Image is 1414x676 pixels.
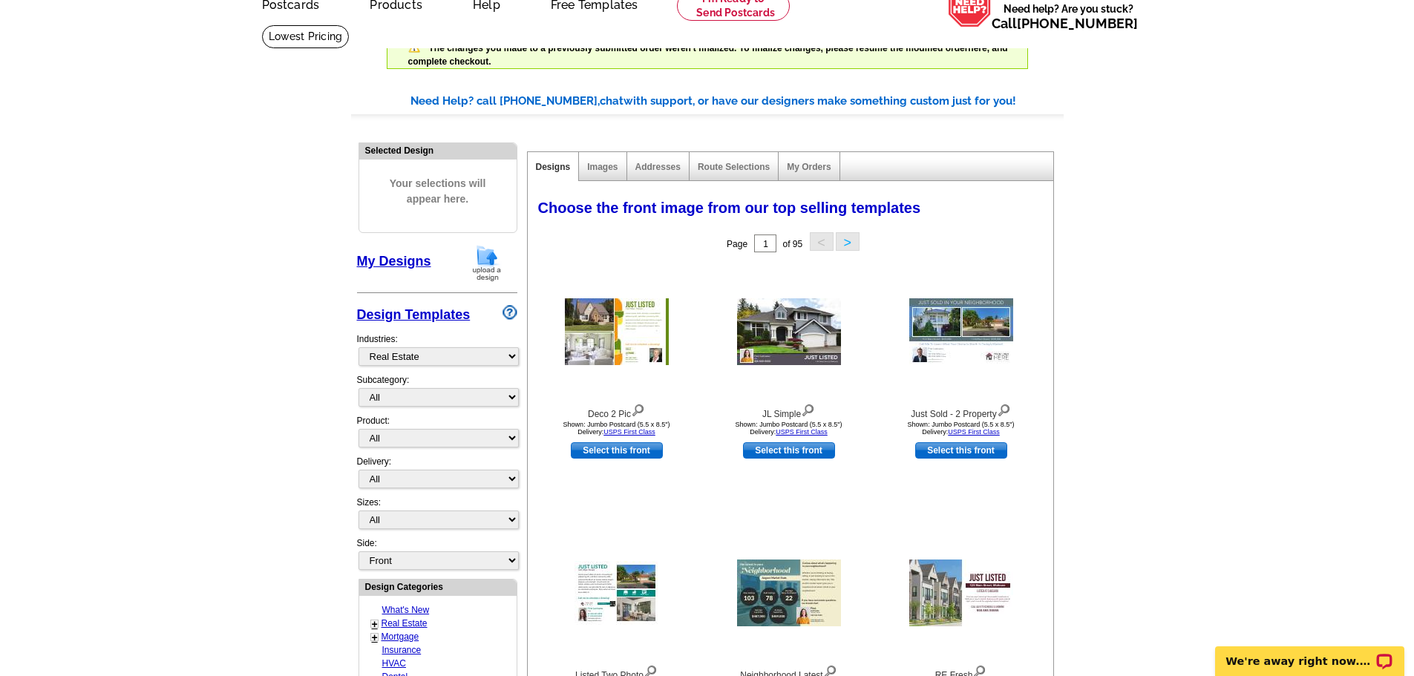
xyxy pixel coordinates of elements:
a: Images [587,162,618,172]
img: Just Sold - 2 Property [909,298,1013,365]
img: Listed Two Photo [575,561,659,625]
a: USPS First Class [948,428,1000,436]
img: JL Simple [737,298,841,365]
img: view design details [997,401,1011,417]
div: Subcategory: [357,373,517,414]
a: Addresses [635,162,681,172]
div: Industries: [357,325,517,373]
span: chat [600,94,623,108]
a: [PHONE_NUMBER] [1017,16,1138,31]
img: Neighborhood Latest [737,559,841,626]
div: Need Help? call [PHONE_NUMBER], with support, or have our designers make something custom just fo... [410,93,1064,110]
a: Designs [536,162,571,172]
a: My Designs [357,254,431,269]
div: Shown: Jumbo Postcard (5.5 x 8.5") Delivery: [535,421,698,436]
div: Product: [357,414,517,455]
a: Route Selections [698,162,770,172]
div: Delivery: [357,455,517,496]
a: use this design [743,442,835,459]
span: Call [992,16,1138,31]
div: Deco 2 Pic [535,401,698,421]
button: < [810,232,834,251]
div: Shown: Jumbo Postcard (5.5 x 8.5") Delivery: [880,421,1043,436]
a: use this design [571,442,663,459]
button: > [836,232,860,251]
a: HVAC [382,658,406,669]
iframe: LiveChat chat widget [1205,629,1414,676]
img: Deco 2 Pic [565,298,669,365]
div: Design Categories [359,580,517,594]
div: Selected Design [359,143,517,157]
span: Your selections will appear here. [370,161,505,222]
div: JL Simple [707,401,871,421]
span: Need help? Are you stuck? [992,1,1145,31]
div: Sizes: [357,496,517,536]
a: + [372,631,378,643]
a: use this design [915,442,1007,459]
a: Insurance [382,645,422,655]
div: Shown: Jumbo Postcard (5.5 x 8.5") Delivery: [707,421,871,436]
span: Choose the front image from our top selling templates [538,200,921,216]
a: USPS First Class [603,428,655,436]
img: RE Fresh [909,559,1013,626]
div: Side: [357,536,517,571]
span: of 95 [782,239,802,249]
a: USPS First Class [776,428,828,436]
a: What's New [382,605,430,615]
a: Mortgage [382,631,419,642]
a: Real Estate [382,618,428,629]
img: view design details [631,401,645,417]
a: + [372,618,378,630]
div: Just Sold - 2 Property [880,401,1043,421]
a: here [968,43,986,53]
a: My Orders [787,162,831,172]
img: upload-design [468,244,506,282]
a: Design Templates [357,307,471,322]
span: Page [727,239,747,249]
img: view design details [801,401,815,417]
img: design-wizard-help-icon.png [503,305,517,320]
